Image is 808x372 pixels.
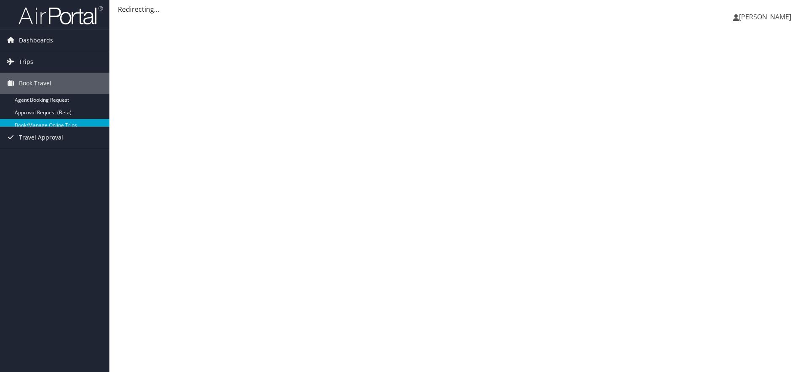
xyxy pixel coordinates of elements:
[19,73,51,94] span: Book Travel
[118,4,800,14] div: Redirecting...
[19,5,103,25] img: airportal-logo.png
[739,12,791,21] span: [PERSON_NAME]
[733,4,800,29] a: [PERSON_NAME]
[19,127,63,148] span: Travel Approval
[19,30,53,51] span: Dashboards
[19,51,33,72] span: Trips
